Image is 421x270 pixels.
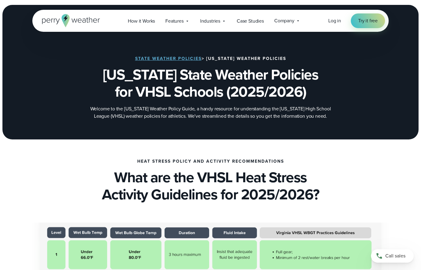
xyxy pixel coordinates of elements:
[135,55,202,62] a: State Weather Policies
[165,17,184,25] span: Features
[237,17,264,25] span: Case Studies
[328,17,341,24] a: Log in
[123,15,160,27] a: How it Works
[358,17,378,24] span: Try it free
[63,66,358,100] h1: [US_STATE] State Weather Policies for VHSL Schools (2025/2026)
[385,252,405,260] span: Call sales
[274,17,294,24] span: Company
[200,17,220,25] span: Industries
[137,159,284,164] h5: Heat Stress Policy and Activity Recommendations
[351,13,385,28] a: Try it free
[135,56,286,61] h2: > [US_STATE] Weather Policies
[232,15,269,27] a: Case Studies
[371,249,414,263] a: Call sales
[128,17,155,25] span: How it Works
[88,105,333,120] p: Welcome to the [US_STATE] Weather Policy Guide, a handy resource for understanding the [US_STATE]...
[32,169,389,203] h2: What are the VHSL Heat Stress Activity Guidelines for 2025/2026?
